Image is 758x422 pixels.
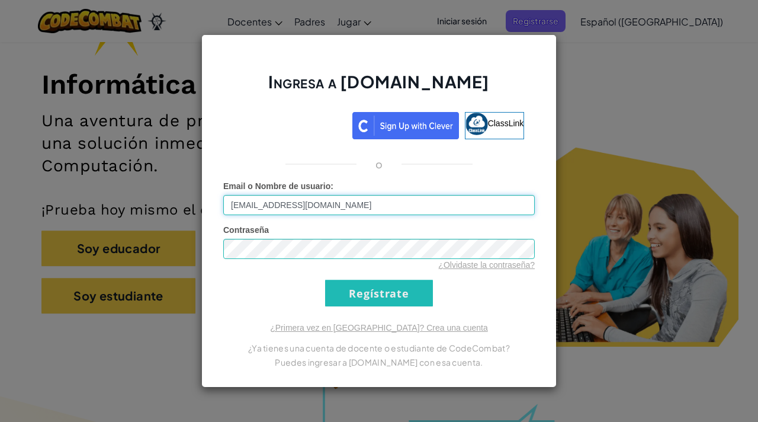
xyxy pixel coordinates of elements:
[488,119,524,128] span: ClassLink
[325,280,433,306] input: Regístrate
[352,112,459,139] img: clever_sso_button@2x.png
[223,341,535,355] p: ¿Ya tienes una cuenta de docente o estudiante de CodeCombat?
[438,260,535,270] a: ¿Olvidaste la contraseña?
[223,225,269,235] span: Contraseña
[223,71,535,105] h2: Ingresa a [DOMAIN_NAME]
[223,181,330,191] span: Email o Nombre de usuario
[223,355,535,369] p: Puedes ingresar a [DOMAIN_NAME] con esa cuenta.
[465,113,488,135] img: classlink-logo-small.png
[228,111,352,137] iframe: Botón de Acceder con Google
[270,323,488,333] a: ¿Primera vez en [GEOGRAPHIC_DATA]? Crea una cuenta
[375,157,383,171] p: o
[223,180,333,192] label: :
